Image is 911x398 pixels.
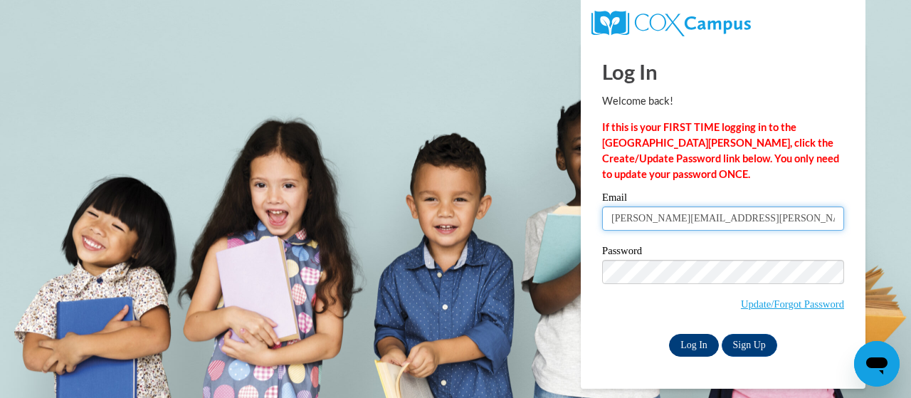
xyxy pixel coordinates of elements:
[722,334,777,357] a: Sign Up
[602,246,844,260] label: Password
[591,11,751,36] img: COX Campus
[602,192,844,206] label: Email
[854,341,900,387] iframe: Button to launch messaging window
[602,93,844,109] p: Welcome back!
[602,57,844,86] h1: Log In
[602,121,839,180] strong: If this is your FIRST TIME logging in to the [GEOGRAPHIC_DATA][PERSON_NAME], click the Create/Upd...
[741,298,844,310] a: Update/Forgot Password
[669,334,719,357] input: Log In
